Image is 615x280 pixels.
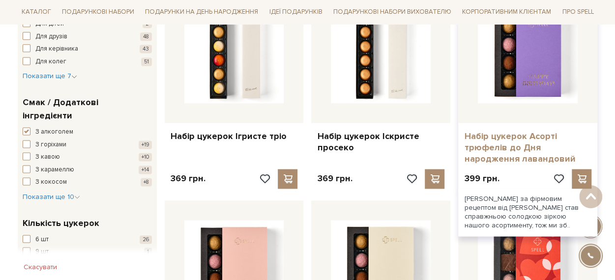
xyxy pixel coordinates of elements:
span: 48 [140,32,152,41]
p: 369 грн. [317,173,352,184]
a: Подарунки на День народження [141,5,262,20]
div: [PERSON_NAME] за фірмовим рецептом від [PERSON_NAME] став справжньою солодкою зіркою нашого асорт... [458,189,597,236]
span: З алкоголем [35,127,73,137]
span: +8 [141,178,152,186]
a: Набір цукерок Іскристе просеко [317,131,444,154]
p: 369 грн. [171,173,205,184]
span: З кокосом [35,177,67,187]
span: Для керівника [35,44,78,54]
button: 6 шт 26 [23,235,152,245]
span: 6 шт [35,235,49,245]
button: Скасувати [18,259,63,275]
span: +10 [139,153,152,161]
button: Показати ще 10 [23,192,80,202]
a: Подарункові набори вихователю [329,4,455,21]
span: Для колег [35,57,66,67]
button: З карамеллю +14 [23,165,152,175]
p: 399 грн. [464,173,499,184]
button: 9 шт 1 [23,247,152,257]
span: З горіхами [35,140,66,150]
a: Подарункові набори [58,5,138,20]
a: Каталог [18,5,55,20]
a: Набір цукерок Ігристе тріо [171,131,298,142]
a: Набір цукерок Асорті трюфелів до Дня народження лавандовий [464,131,591,165]
span: 51 [141,57,152,66]
button: Показати ще 7 [23,71,77,81]
button: З алкоголем [23,127,152,137]
span: Кількість цукерок [23,217,99,230]
button: З кавою +10 [23,152,152,162]
a: Про Spell [558,5,597,20]
span: З карамеллю [35,165,74,175]
span: 43 [140,45,152,53]
button: Для друзів 48 [23,32,152,42]
span: 26 [140,235,152,244]
span: +19 [139,140,152,149]
span: +14 [139,166,152,174]
a: Ідеї подарунків [265,5,326,20]
a: Корпоративним клієнтам [458,4,555,21]
span: Показати ще 10 [23,193,80,201]
span: 9 шт [35,247,49,257]
span: Для друзів [35,32,67,42]
button: Для керівника 43 [23,44,152,54]
span: Смак / Додаткові інгредієнти [23,96,149,122]
button: Для колег 51 [23,57,152,67]
button: З горіхами +19 [23,140,152,150]
button: З кокосом +8 [23,177,152,187]
span: 1 [144,248,152,256]
span: Показати ще 7 [23,72,77,80]
span: З кавою [35,152,60,162]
